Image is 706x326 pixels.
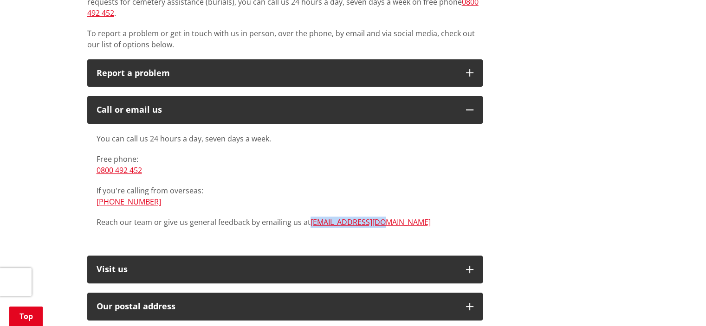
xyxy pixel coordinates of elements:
[87,59,483,87] button: Report a problem
[97,265,457,274] p: Visit us
[97,302,457,311] h2: Our postal address
[311,217,431,227] a: [EMAIL_ADDRESS][DOMAIN_NAME]
[97,105,457,115] div: Call or email us
[87,256,483,283] button: Visit us
[9,307,43,326] a: Top
[97,133,473,144] p: You can call us 24 hours a day, seven days a week.
[97,217,473,228] p: Reach our team or give us general feedback by emailing us at
[97,165,142,175] a: 0800 492 452
[97,197,161,207] a: [PHONE_NUMBER]
[97,185,473,207] p: If you're calling from overseas:
[97,153,473,176] p: Free phone:
[87,293,483,320] button: Our postal address
[87,96,483,124] button: Call or email us
[97,69,457,78] p: Report a problem
[663,287,697,320] iframe: Messenger Launcher
[87,28,483,50] p: To report a problem or get in touch with us in person, over the phone, by email and via social me...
